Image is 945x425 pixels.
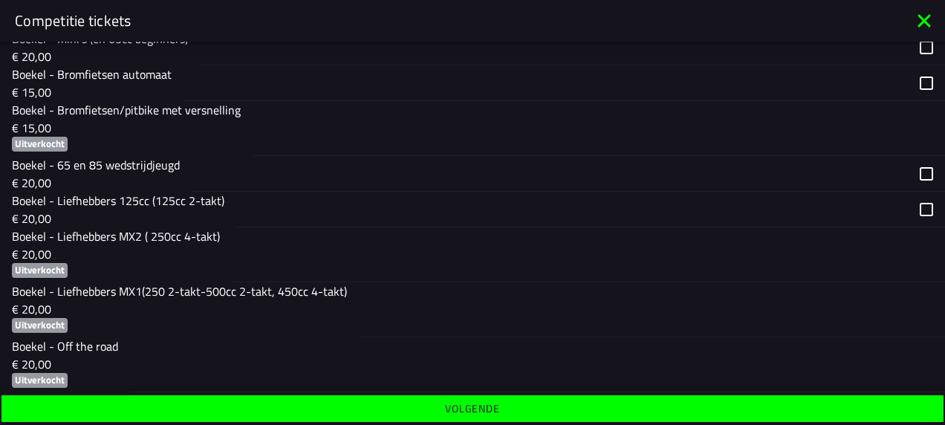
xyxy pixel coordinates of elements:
p: Boekel - Bromfietsen/pitbike met versnelling [12,101,241,119]
ion-badge: Uitverkocht [12,318,68,333]
p: Boekel - Liefhebbers MX1(250 2-takt-500cc 2-takt, 450cc 4-takt) [12,282,347,300]
ion-badge: Uitverkocht [12,137,68,152]
p: Boekel - Liefhebbers 125cc (125cc 2-takt) [12,192,224,210]
p: € 20,00 [12,210,224,227]
p: € 20,00 [12,355,118,373]
p: € 20,00 [12,174,180,192]
p: Boekel - Liefhebbers MX2 ( 250cc 4-takt) [12,227,220,245]
p: € 20,00 [12,300,347,318]
ion-badge: Uitverkocht [12,263,68,278]
p: € 15,00 [12,119,241,137]
p: Boekel - Bromfietsen automaat [12,65,172,83]
p: Boekel - Off the road [12,337,118,355]
p: € 20,00 [12,48,188,65]
p: Boekel - 65 en 85 wedstrijdjeugd [12,156,180,174]
ion-button: Volgende [1,395,944,422]
p: € 15,00 [12,83,172,101]
p: € 20,00 [12,245,220,263]
ion-badge: Uitverkocht [12,373,68,388]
